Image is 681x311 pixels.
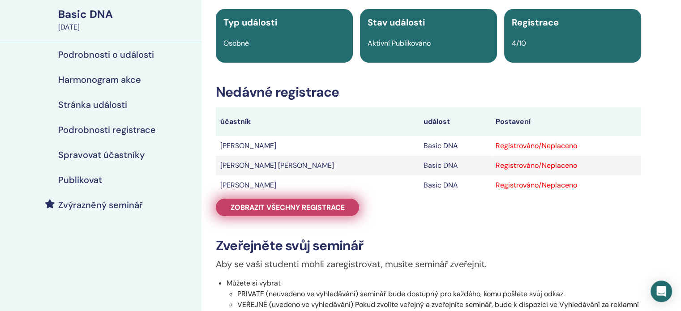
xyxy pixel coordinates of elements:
[58,200,143,210] h4: Zvýrazněný seminář
[237,289,641,299] li: PRIVATE (neuvedeno ve vyhledávání) seminář bude dostupný pro každého, komu pošlete svůj odkaz.
[491,107,641,136] th: Postavení
[651,281,672,302] div: Open Intercom Messenger
[58,7,196,22] div: Basic DNA
[58,74,141,85] h4: Harmonogram akce
[223,17,277,28] span: Typ události
[419,156,491,175] td: Basic DNA
[58,22,196,33] div: [DATE]
[58,175,102,185] h4: Publikovat
[216,175,419,195] td: [PERSON_NAME]
[368,17,425,28] span: Stav události
[58,149,145,160] h4: Spravovat účastníky
[53,7,201,33] a: Basic DNA[DATE]
[58,49,154,60] h4: Podrobnosti o události
[419,136,491,156] td: Basic DNA
[216,156,419,175] td: [PERSON_NAME] [PERSON_NAME]
[496,141,637,151] div: Registrováno/Neplaceno
[496,160,637,171] div: Registrováno/Neplaceno
[216,136,419,156] td: [PERSON_NAME]
[512,17,559,28] span: Registrace
[216,257,641,271] p: Aby se vaši studenti mohli zaregistrovat, musíte seminář zveřejnit.
[223,38,249,48] span: Osobně
[512,38,526,48] span: 4/10
[58,99,127,110] h4: Stránka události
[216,84,641,100] h3: Nedávné registrace
[58,124,156,135] h4: Podrobnosti registrace
[368,38,431,48] span: Aktivní Publikováno
[216,238,641,254] h3: Zveřejněte svůj seminář
[496,180,637,191] div: Registrováno/Neplaceno
[231,203,345,212] span: Zobrazit všechny registrace
[216,107,419,136] th: účastník
[419,175,491,195] td: Basic DNA
[419,107,491,136] th: událost
[216,199,359,216] a: Zobrazit všechny registrace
